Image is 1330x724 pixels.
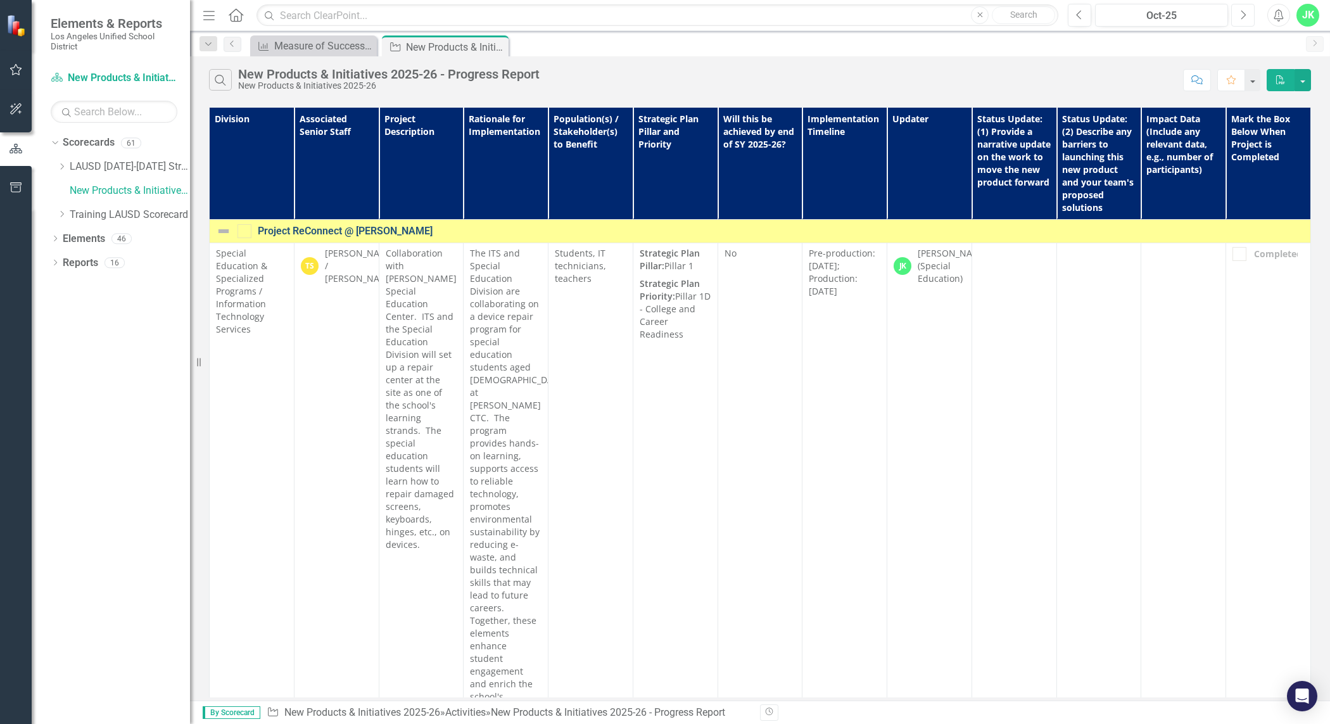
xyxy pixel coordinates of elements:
[51,71,177,86] a: New Products & Initiatives 2025-26
[51,31,177,52] small: Los Angeles Unified School District
[325,247,396,285] div: [PERSON_NAME] / [PERSON_NAME]
[894,257,911,275] div: JK
[491,706,725,718] div: New Products & Initiatives 2025-26 - Progress Report
[258,225,1304,237] a: Project ReConnect @ [PERSON_NAME]
[1099,8,1224,23] div: Oct-25
[63,136,115,150] a: Scorecards
[445,706,486,718] a: Activities
[640,277,700,302] strong: Strategic Plan Priority:
[238,81,540,91] div: New Products & Initiatives 2025-26
[809,247,875,297] span: Pre-production: [DATE]; Production: [DATE]
[1010,10,1037,20] span: Search
[6,14,29,37] img: ClearPoint Strategy
[406,39,505,55] div: New Products & Initiatives 2025-26 - Progress Report
[210,220,1311,243] td: Double-Click to Edit Right Click for Context Menu
[274,38,374,54] div: Measure of Success - Scorecard Report
[216,224,231,239] img: Not Defined
[70,208,190,222] a: Training LAUSD Scorecard
[1095,4,1228,27] button: Oct-25
[640,247,700,272] strong: Strategic Plan Pillar:
[104,257,125,268] div: 16
[1287,681,1317,711] div: Open Intercom Messenger
[1296,4,1319,27] button: JK
[111,233,132,244] div: 46
[216,247,267,335] span: Special Education & Specialized Programs / Information Technology Services
[51,16,177,31] span: Elements & Reports
[70,184,190,198] a: New Products & Initiatives 2025-26
[725,247,737,259] span: No
[121,137,141,148] div: 61
[253,38,374,54] a: Measure of Success - Scorecard Report
[267,706,750,720] div: » »
[51,101,177,123] input: Search Below...
[63,232,105,246] a: Elements
[70,160,190,174] a: LAUSD [DATE]-[DATE] Strategic Plan
[992,6,1055,24] button: Search
[63,256,98,270] a: Reports
[284,706,440,718] a: New Products & Initiatives 2025-26
[918,247,989,285] div: [PERSON_NAME] (Special Education)
[301,257,319,275] div: TS
[238,67,540,81] div: New Products & Initiatives 2025-26 - Progress Report
[386,247,457,551] p: Collaboration with [PERSON_NAME] Special Education Center. ITS and the Special Education Division...
[640,275,711,341] p: Pillar 1D - College and Career Readiness
[203,706,260,719] span: By Scorecard
[555,247,606,284] span: Students, IT technicians, teachers
[640,247,711,275] p: Pillar 1
[256,4,1058,27] input: Search ClearPoint...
